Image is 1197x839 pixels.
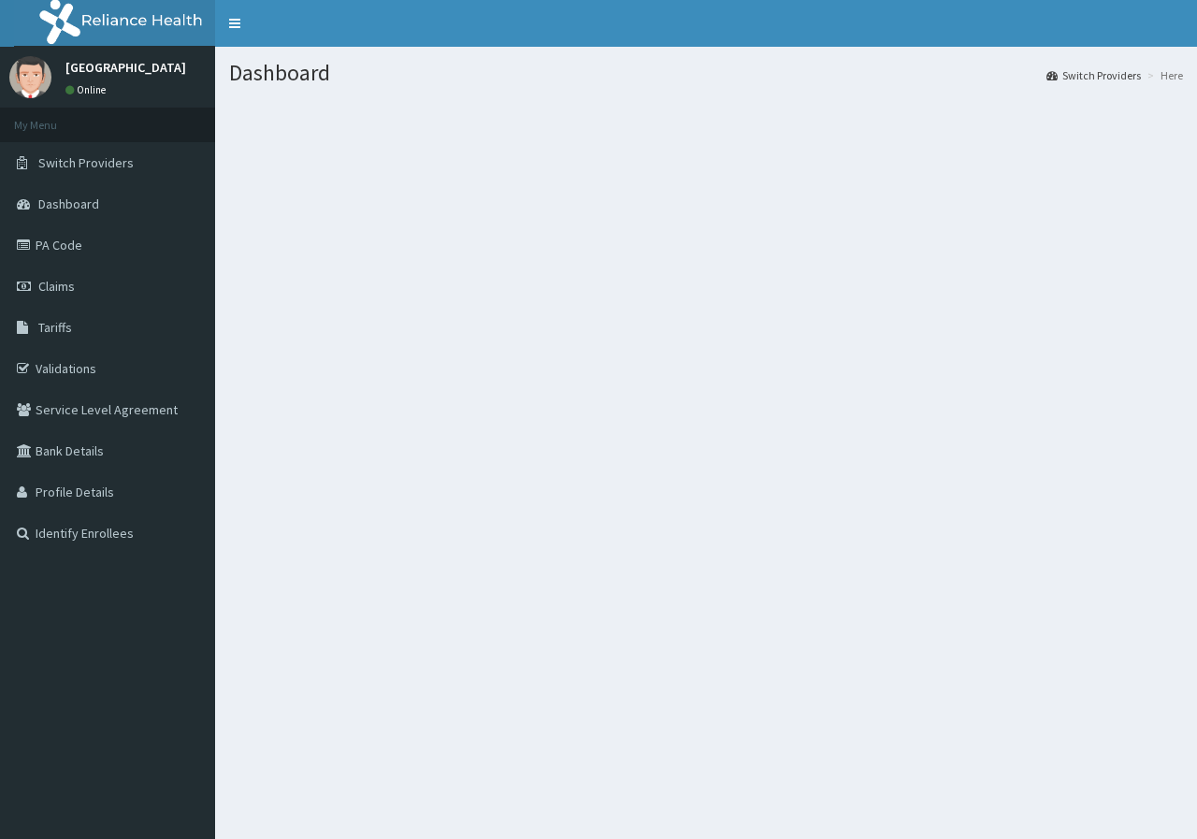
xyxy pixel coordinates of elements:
a: Switch Providers [1046,67,1141,83]
li: Here [1143,67,1183,83]
a: Online [65,83,110,96]
span: Dashboard [38,195,99,212]
p: [GEOGRAPHIC_DATA] [65,61,186,74]
img: User Image [9,56,51,98]
h1: Dashboard [229,61,1183,85]
span: Tariffs [38,319,72,336]
span: Claims [38,278,75,295]
span: Switch Providers [38,154,134,171]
